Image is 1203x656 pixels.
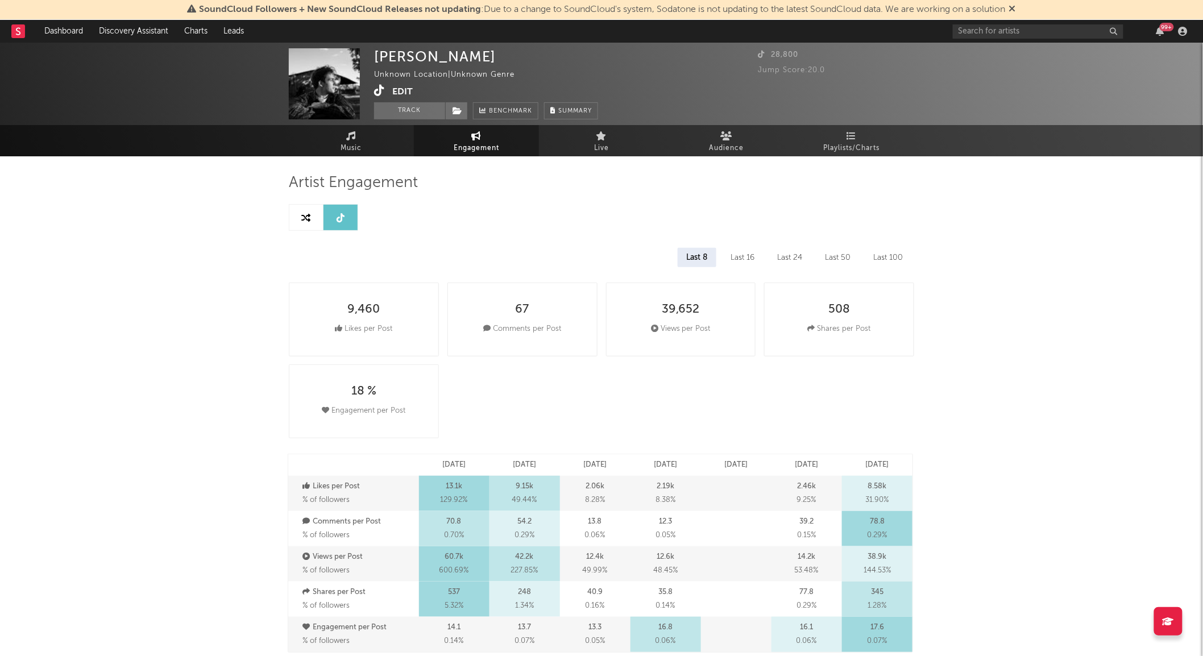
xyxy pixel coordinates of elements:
[865,248,911,267] div: Last 100
[866,458,889,472] p: [DATE]
[656,529,675,542] span: 0.05 %
[513,458,536,472] p: [DATE]
[797,493,816,507] span: 9.25 %
[289,125,414,156] a: Music
[656,634,676,648] span: 0.06 %
[36,20,91,43] a: Dashboard
[200,5,482,14] span: SoundCloud Followers + New SoundCloud Releases not updating
[516,303,529,317] div: 67
[518,621,531,634] p: 13.7
[828,303,850,317] div: 508
[544,102,598,119] button: Summary
[446,480,462,493] p: 13.1k
[511,564,538,578] span: 227.85 %
[445,599,463,613] span: 5.32 %
[585,493,605,507] span: 8.28 %
[799,586,814,599] p: 77.8
[586,599,605,613] span: 0.16 %
[445,550,463,564] p: 60.7k
[444,529,464,542] span: 0.70 %
[678,248,716,267] div: Last 8
[789,125,914,156] a: Playlists/Charts
[302,480,416,493] p: Likes per Post
[454,142,499,155] span: Engagement
[656,599,675,613] span: 0.14 %
[588,515,602,529] p: 13.8
[795,564,819,578] span: 53.48 %
[866,493,889,507] span: 31.90 %
[864,564,891,578] span: 144.53 %
[392,85,413,99] button: Edit
[91,20,176,43] a: Discovery Assistant
[662,303,700,317] div: 39,652
[724,458,748,472] p: [DATE]
[447,621,461,634] p: 14.1
[795,458,818,472] p: [DATE]
[335,322,392,336] div: Likes per Post
[870,621,884,634] p: 17.6
[583,564,608,578] span: 49.99 %
[797,480,816,493] p: 2.46k
[585,634,605,648] span: 0.05 %
[868,550,887,564] p: 38.9k
[473,102,538,119] a: Benchmark
[868,480,887,493] p: 8.58k
[953,24,1123,39] input: Search for artists
[302,621,416,634] p: Engagement per Post
[657,480,674,493] p: 2.19k
[758,67,825,74] span: Jump Score: 20.0
[302,586,416,599] p: Shares per Post
[659,515,672,529] p: 12.3
[374,48,496,65] div: [PERSON_NAME]
[200,5,1006,14] span: : Due to a change to SoundCloud's system, Sodatone is not updating to the latest SoundCloud data....
[516,550,534,564] p: 42.2k
[664,125,789,156] a: Audience
[758,51,798,59] span: 28,800
[558,108,592,114] span: Summary
[517,515,532,529] p: 54.2
[656,493,675,507] span: 8.38 %
[483,322,561,336] div: Comments per Post
[302,515,416,529] p: Comments per Post
[322,404,405,418] div: Engagement per Post
[515,634,534,648] span: 0.07 %
[799,515,814,529] p: 39.2
[588,621,601,634] p: 13.3
[583,458,607,472] p: [DATE]
[445,634,464,648] span: 0.14 %
[302,550,416,564] p: Views per Post
[351,385,376,398] div: 18 %
[585,529,605,542] span: 0.06 %
[654,458,677,472] p: [DATE]
[439,564,469,578] span: 600.69 %
[868,529,887,542] span: 0.29 %
[1156,27,1164,36] button: 99+
[722,248,763,267] div: Last 16
[347,303,380,317] div: 9,460
[586,550,604,564] p: 12.4k
[587,586,603,599] p: 40.9
[512,493,537,507] span: 49.44 %
[808,322,871,336] div: Shares per Post
[518,586,531,599] p: 248
[824,142,880,155] span: Playlists/Charts
[302,567,350,574] span: % of followers
[797,634,817,648] span: 0.06 %
[414,125,539,156] a: Engagement
[374,68,528,82] div: Unknown Location | Unknown Genre
[374,102,445,119] button: Track
[710,142,744,155] span: Audience
[289,176,418,190] span: Artist Engagement
[651,322,711,336] div: Views per Post
[1160,23,1174,31] div: 99 +
[870,515,885,529] p: 78.8
[800,621,813,634] p: 16.1
[302,637,350,645] span: % of followers
[586,480,604,493] p: 2.06k
[489,105,532,118] span: Benchmark
[871,586,883,599] p: 345
[658,586,673,599] p: 35.8
[797,529,816,542] span: 0.15 %
[447,515,462,529] p: 70.8
[302,602,350,609] span: % of followers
